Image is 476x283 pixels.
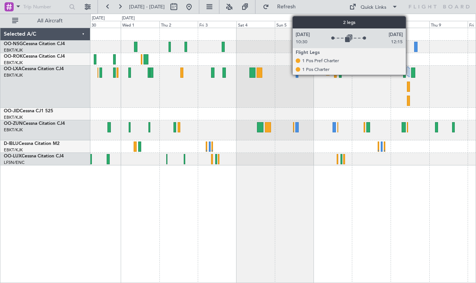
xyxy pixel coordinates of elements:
[4,160,25,165] a: LFSN/ENC
[4,47,23,53] a: EBKT/KJK
[4,141,60,146] a: D-IBLUCessna Citation M2
[328,66,417,77] div: Planned Maint Kortrijk-[GEOGRAPHIC_DATA]
[4,147,23,153] a: EBKT/KJK
[20,18,80,24] span: All Aircraft
[4,54,23,59] span: OO-ROK
[4,42,65,46] a: OO-NSGCessna Citation CJ4
[4,60,23,66] a: EBKT/KJK
[314,21,352,28] div: Mon 6
[4,115,23,120] a: EBKT/KJK
[4,121,23,126] span: OO-ZUN
[4,67,22,71] span: OO-LXA
[4,67,64,71] a: OO-LXACessna Citation CJ4
[4,154,22,159] span: OO-LUX
[8,15,82,27] button: All Aircraft
[129,3,165,10] span: [DATE] - [DATE]
[92,15,105,22] div: [DATE]
[4,127,23,133] a: EBKT/KJK
[391,21,429,28] div: Wed 8
[198,21,236,28] div: Fri 3
[159,21,198,28] div: Thu 2
[259,1,305,13] button: Refresh
[4,109,20,113] span: OO-JID
[4,141,19,146] span: D-IBLU
[23,1,67,13] input: Trip Number
[352,21,391,28] div: Tue 7
[4,154,64,159] a: OO-LUXCessna Citation CJ4
[82,21,121,28] div: Tue 30
[345,1,402,13] button: Quick Links
[4,42,23,46] span: OO-NSG
[271,4,303,9] span: Refresh
[4,121,65,126] a: OO-ZUNCessna Citation CJ4
[361,4,386,11] div: Quick Links
[4,54,65,59] a: OO-ROKCessna Citation CJ4
[122,15,135,22] div: [DATE]
[4,72,23,78] a: EBKT/KJK
[275,21,314,28] div: Sun 5
[236,21,275,28] div: Sat 4
[121,21,159,28] div: Wed 1
[4,109,53,113] a: OO-JIDCessna CJ1 525
[429,21,468,28] div: Thu 9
